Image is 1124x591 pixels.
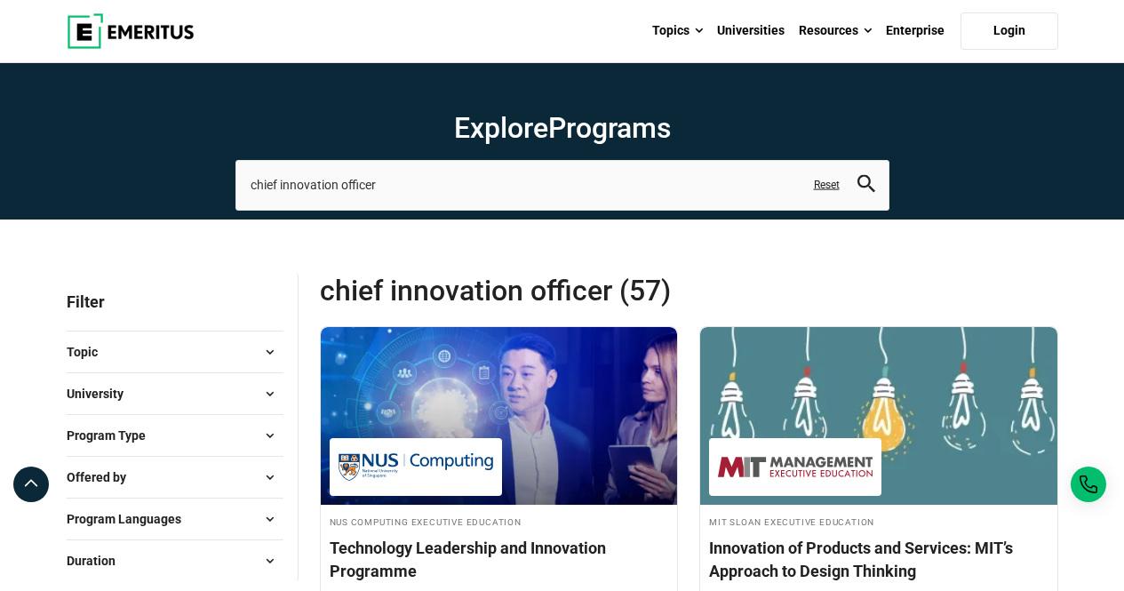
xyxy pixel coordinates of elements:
[67,506,283,532] button: Program Languages
[67,509,195,529] span: Program Languages
[321,327,678,505] img: Technology Leadership and Innovation Programme | Online Leadership Course
[67,380,283,407] button: University
[235,110,889,146] h1: Explore
[320,273,690,308] span: chief innovation officer (57)
[339,447,493,487] img: NUS Computing Executive Education
[700,327,1057,505] img: Innovation of Products and Services: MIT’s Approach to Design Thinking | Online Product Design an...
[548,111,671,145] span: Programs
[330,514,669,529] h4: NUS Computing Executive Education
[814,178,840,193] a: Reset search
[67,273,283,331] p: Filter
[857,175,875,196] button: search
[67,551,130,571] span: Duration
[67,426,160,445] span: Program Type
[67,547,283,574] button: Duration
[235,160,889,210] input: search-page
[718,447,873,487] img: MIT Sloan Executive Education
[67,342,112,362] span: Topic
[709,537,1048,581] h4: Innovation of Products and Services: MIT’s Approach to Design Thinking
[67,467,140,487] span: Offered by
[857,180,875,196] a: search
[67,339,283,365] button: Topic
[67,464,283,491] button: Offered by
[961,12,1058,50] a: Login
[709,514,1048,529] h4: MIT Sloan Executive Education
[330,537,669,581] h4: Technology Leadership and Innovation Programme
[67,422,283,449] button: Program Type
[67,384,138,403] span: University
